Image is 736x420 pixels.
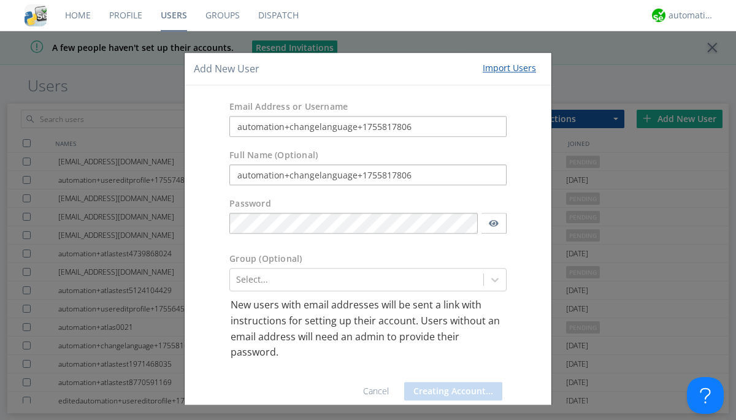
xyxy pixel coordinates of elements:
[229,198,271,210] label: Password
[229,116,507,137] input: e.g. email@address.com, Housekeeping1
[229,165,507,186] input: Julie Appleseed
[229,150,318,162] label: Full Name (Optional)
[231,298,505,361] p: New users with email addresses will be sent a link with instructions for setting up their account...
[25,4,47,26] img: cddb5a64eb264b2086981ab96f4c1ba7
[404,382,502,400] button: Creating Account...
[669,9,715,21] div: automation+atlas
[483,62,536,74] div: Import Users
[229,253,302,265] label: Group (Optional)
[194,62,259,76] h4: Add New User
[229,101,348,113] label: Email Address or Username
[652,9,665,22] img: d2d01cd9b4174d08988066c6d424eccd
[363,385,389,397] a: Cancel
